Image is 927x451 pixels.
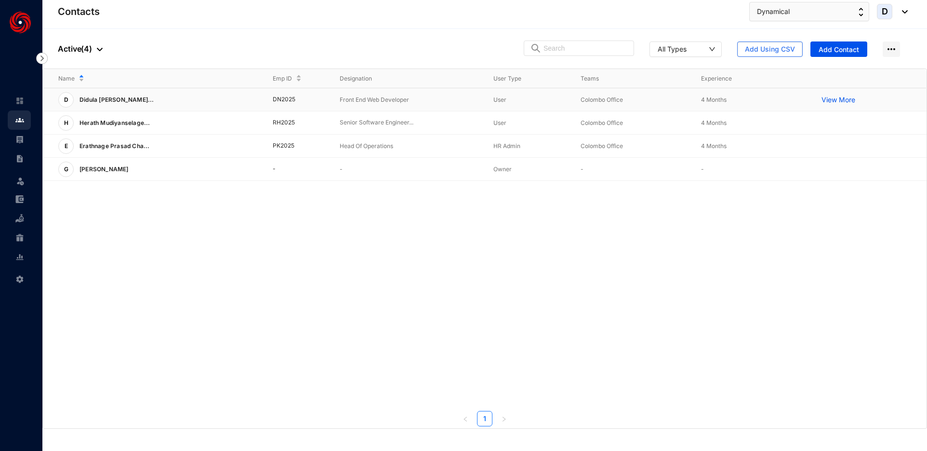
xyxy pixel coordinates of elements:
[493,96,506,103] span: User
[757,6,790,17] span: Dynamical
[581,164,686,174] p: -
[821,95,860,105] a: View More
[477,411,492,426] a: 1
[257,135,324,158] td: PK2025
[64,97,68,103] span: D
[882,7,888,16] span: D
[649,41,722,57] button: All Types
[15,96,24,105] img: home-unselected.a29eae3204392db15eaf.svg
[565,69,686,88] th: Teams
[340,164,478,174] p: -
[493,119,506,126] span: User
[745,44,795,54] span: Add Using CSV
[463,416,468,422] span: left
[79,119,150,126] span: Herath Mudiyanselage...
[15,275,24,284] img: settings-unselected.1febfda315e6e19643a1.svg
[701,142,727,150] span: 4 Months
[701,119,727,126] span: 4 Months
[8,130,31,149] li: Payroll
[257,69,324,88] th: Emp ID
[581,141,686,151] p: Colombo Office
[79,142,150,150] span: Erathnage Prasad Cha...
[458,411,473,426] button: left
[8,228,31,247] li: Gratuity
[658,44,687,54] div: All Types
[701,96,727,103] span: 4 Months
[819,45,859,55] span: Add Contact
[340,118,478,127] p: Senior Software Engineer...
[810,41,867,57] button: Add Contact
[737,41,803,57] button: Add Using CSV
[8,209,31,228] li: Loan
[340,95,478,105] p: Front End Web Developer
[496,411,512,426] li: Next Page
[8,190,31,209] li: Expenses
[15,154,24,163] img: contract-unselected.99e2b2107c0a7dd48938.svg
[477,411,492,426] li: 1
[701,165,704,173] span: -
[8,110,31,130] li: Contacts
[15,195,24,204] img: expense-unselected.2edcf0507c847f3e9e96.svg
[65,143,68,149] span: E
[15,176,25,186] img: leave-unselected.2934df6273408c3f84d9.svg
[58,74,75,83] span: Name
[340,141,478,151] p: Head Of Operations
[15,135,24,144] img: payroll-unselected.b590312f920e76f0c668.svg
[257,158,324,181] td: -
[493,142,520,150] span: HR Admin
[686,69,806,88] th: Experience
[273,74,292,83] span: Emp ID
[581,95,686,105] p: Colombo Office
[709,46,715,53] span: down
[15,233,24,242] img: gratuity-unselected.a8c340787eea3cf492d7.svg
[97,48,103,51] img: dropdown-black.8e83cc76930a90b1a4fdb6d089b7bf3a.svg
[478,69,565,88] th: User Type
[58,5,100,18] p: Contacts
[257,111,324,135] td: RH2025
[749,2,869,21] button: Dynamical
[581,118,686,128] p: Colombo Office
[15,253,24,261] img: report-unselected.e6a6b4230fc7da01f883.svg
[257,88,324,111] td: DN2025
[15,214,24,223] img: loan-unselected.d74d20a04637f2d15ab5.svg
[493,165,512,173] span: Owner
[883,41,900,57] img: more-horizontal.eedb2faff8778e1aceccc67cc90ae3cb.svg
[58,43,103,55] p: Active ( 4 )
[897,10,908,14] img: dropdown-black.8e83cc76930a90b1a4fdb6d089b7bf3a.svg
[36,53,48,64] img: nav-icon-right.af6afadce00d159da59955279c43614e.svg
[543,41,628,55] input: Search
[10,12,31,33] img: logo
[15,116,24,124] img: people.b0bd17028ad2877b116a.svg
[458,411,473,426] li: Previous Page
[8,91,31,110] li: Home
[74,162,132,177] p: [PERSON_NAME]
[64,166,68,172] span: G
[859,8,863,16] img: up-down-arrow.74152d26bf9780fbf563ca9c90304185.svg
[64,120,68,126] span: H
[324,69,478,88] th: Designation
[496,411,512,426] button: right
[530,43,542,53] img: search.8ce656024d3affaeffe32e5b30621cb7.svg
[8,247,31,267] li: Reports
[501,416,507,422] span: right
[79,96,154,103] span: Didula [PERSON_NAME]...
[8,149,31,168] li: Contracts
